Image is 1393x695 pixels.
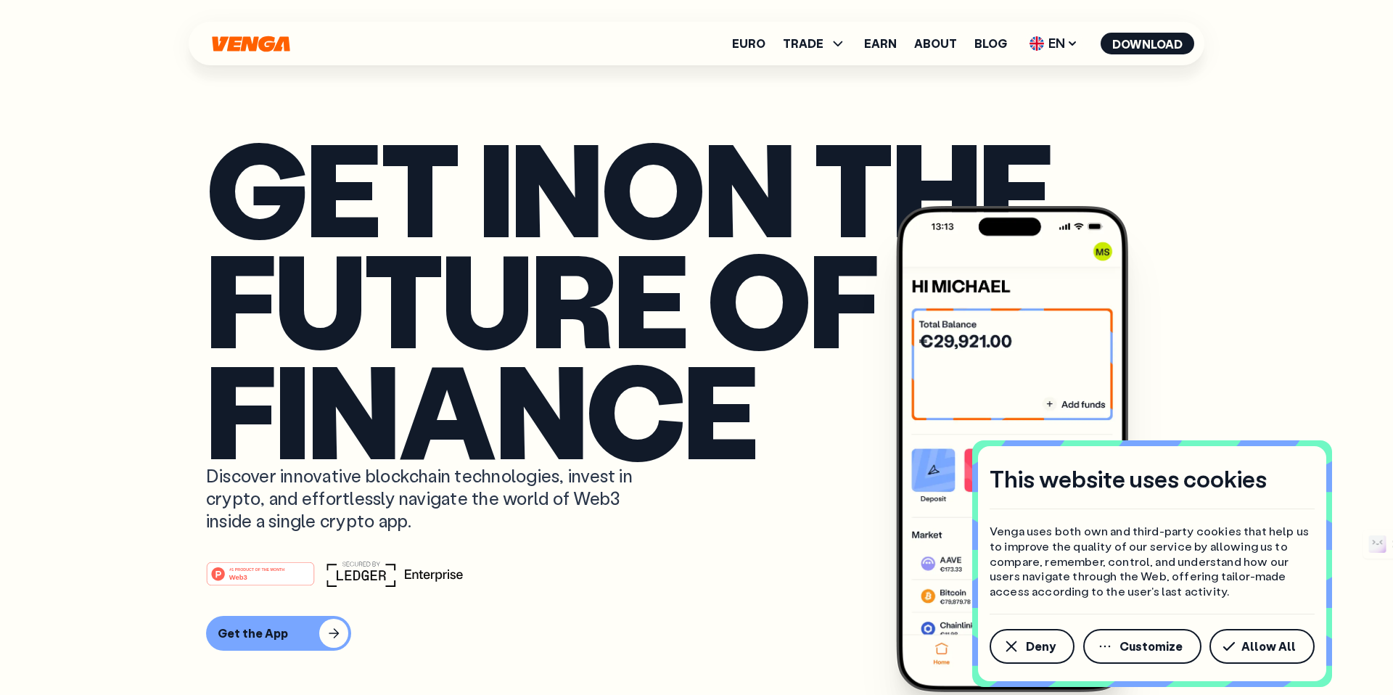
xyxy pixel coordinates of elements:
[783,38,823,49] span: TRADE
[1241,641,1296,652] span: Allow All
[210,36,292,52] svg: Home
[974,38,1007,49] a: Blog
[206,616,1187,651] a: Get the App
[732,38,765,49] a: Euro
[1026,641,1056,652] span: Deny
[990,464,1267,494] h4: This website uses cookies
[206,131,1187,464] p: Get in on the future of finance
[1083,629,1201,664] button: Customize
[229,573,247,581] tspan: Web3
[864,38,897,49] a: Earn
[206,616,351,651] button: Get the App
[1024,32,1083,55] span: EN
[218,626,288,641] div: Get the App
[990,629,1074,664] button: Deny
[990,524,1315,599] p: Venga uses both own and third-party cookies that help us to improve the quality of our service by...
[206,570,315,589] a: #1 PRODUCT OF THE MONTHWeb3
[1030,36,1044,51] img: flag-uk
[1119,641,1183,652] span: Customize
[896,206,1128,692] img: Venga app main
[783,35,847,52] span: TRADE
[206,464,665,532] p: Discover innovative blockchain technologies, invest in crypto, and effortlessly navigate the worl...
[229,567,284,572] tspan: #1 PRODUCT OF THE MONTH
[914,38,957,49] a: About
[1101,33,1194,54] button: Download
[1209,629,1315,664] button: Allow All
